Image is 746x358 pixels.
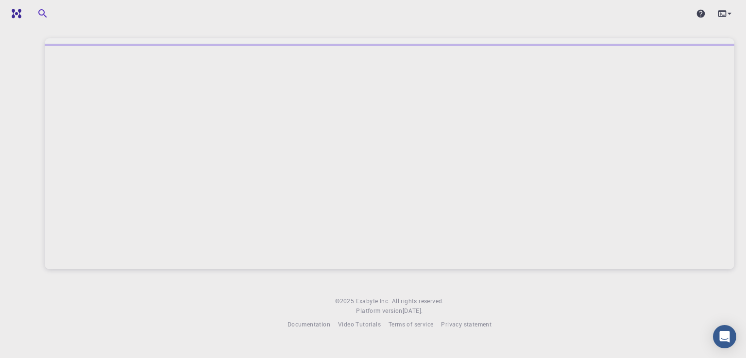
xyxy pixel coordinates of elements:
img: logo [8,9,21,18]
span: All rights reserved. [392,296,444,306]
a: Documentation [288,320,330,329]
span: Exabyte Inc. [356,297,390,305]
span: Documentation [288,320,330,328]
span: Video Tutorials [338,320,381,328]
span: Privacy statement [441,320,492,328]
span: Terms of service [389,320,433,328]
a: Exabyte Inc. [356,296,390,306]
a: Privacy statement [441,320,492,329]
div: Open Intercom Messenger [713,325,736,348]
a: Video Tutorials [338,320,381,329]
a: Terms of service [389,320,433,329]
span: © 2025 [335,296,356,306]
span: Platform version [356,306,402,316]
span: [DATE] . [403,307,423,314]
a: [DATE]. [403,306,423,316]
